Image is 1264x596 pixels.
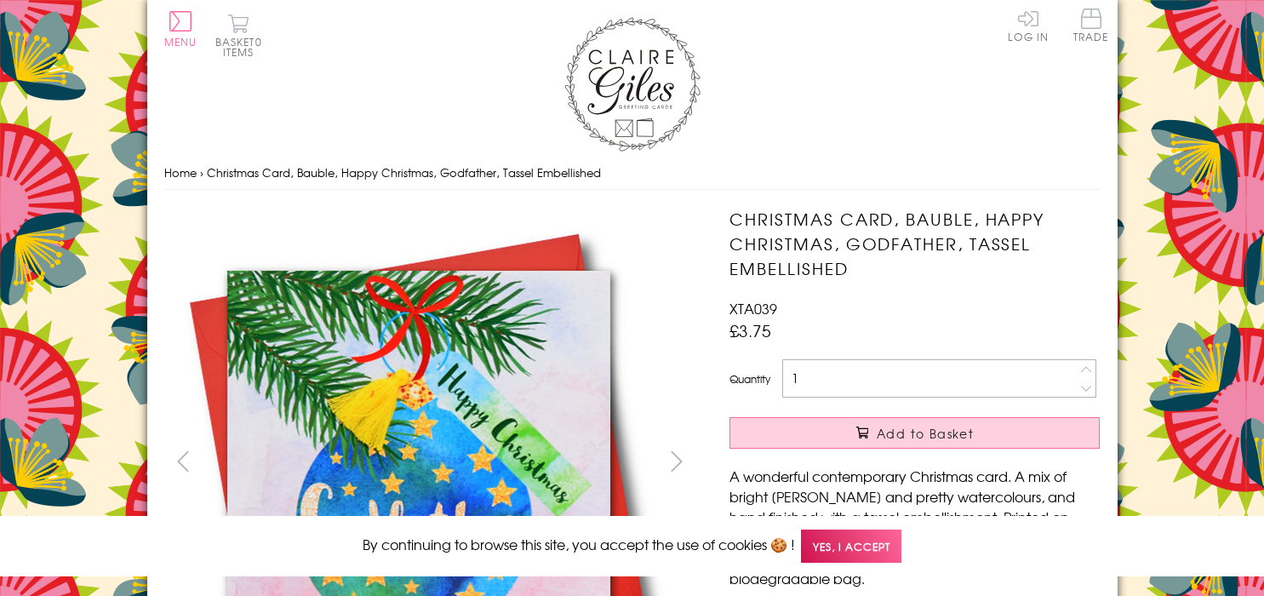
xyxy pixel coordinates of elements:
[729,371,770,387] label: Quantity
[1073,9,1109,45] a: Trade
[657,442,695,480] button: next
[729,466,1100,588] p: A wonderful contemporary Christmas card. A mix of bright [PERSON_NAME] and pretty watercolours, a...
[1073,9,1109,42] span: Trade
[164,156,1101,191] nav: breadcrumbs
[223,34,262,60] span: 0 items
[729,318,771,342] span: £3.75
[164,442,203,480] button: prev
[729,298,777,318] span: XTA039
[729,417,1100,449] button: Add to Basket
[877,425,974,442] span: Add to Basket
[207,164,601,181] span: Christmas Card, Bauble, Happy Christmas, Godfather, Tassel Embellished
[200,164,203,181] span: ›
[729,207,1100,280] h1: Christmas Card, Bauble, Happy Christmas, Godfather, Tassel Embellished
[801,530,901,563] span: Yes, I accept
[215,14,262,57] button: Basket0 items
[164,164,197,181] a: Home
[1008,9,1049,42] a: Log In
[164,34,197,49] span: Menu
[164,11,197,47] button: Menu
[564,17,701,152] img: Claire Giles Greetings Cards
